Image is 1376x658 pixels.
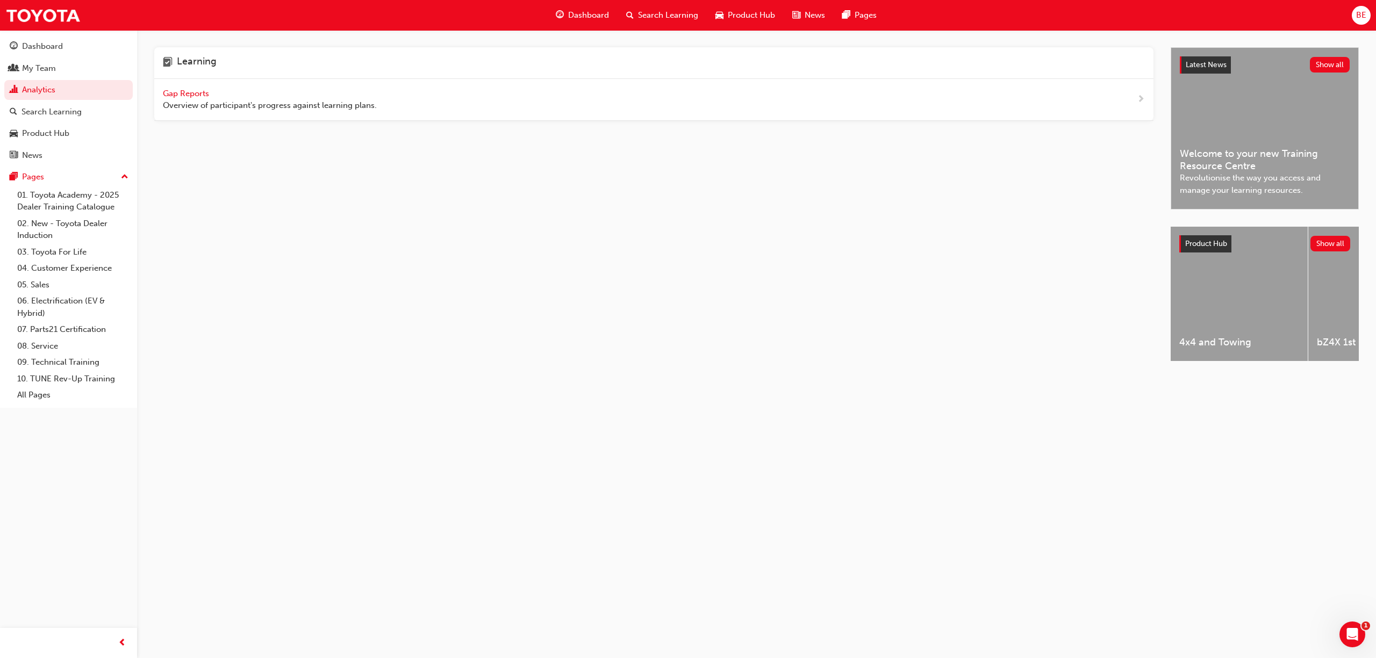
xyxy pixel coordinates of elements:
a: 4x4 and Towing [1171,227,1308,361]
button: Show all [1310,236,1351,251]
a: car-iconProduct Hub [707,4,784,26]
span: up-icon [121,170,128,184]
span: Product Hub [728,9,775,21]
a: 01. Toyota Academy - 2025 Dealer Training Catalogue [13,187,133,215]
a: Latest NewsShow all [1180,56,1350,74]
a: Dashboard [4,37,133,56]
button: BE [1352,6,1371,25]
a: pages-iconPages [834,4,885,26]
span: Search Learning [638,9,698,21]
span: search-icon [626,9,634,22]
span: Welcome to your new Training Resource Centre [1180,148,1350,172]
span: Overview of participant's progress against learning plans. [163,99,377,112]
span: Revolutionise the way you access and manage your learning resources. [1180,172,1350,196]
a: All Pages [13,387,133,403]
button: Pages [4,167,133,187]
a: My Team [4,59,133,78]
span: pages-icon [10,172,18,182]
span: Gap Reports [163,89,211,98]
h4: Learning [177,56,217,70]
a: 05. Sales [13,277,133,293]
a: 03. Toyota For Life [13,244,133,261]
span: search-icon [10,107,17,117]
img: Trak [5,3,81,27]
span: Dashboard [568,9,609,21]
a: 02. New - Toyota Dealer Induction [13,215,133,244]
a: Product Hub [4,124,133,143]
a: 07. Parts21 Certification [13,321,133,338]
a: search-iconSearch Learning [618,4,707,26]
a: 09. Technical Training [13,354,133,371]
span: News [805,9,825,21]
a: Gap Reports Overview of participant's progress against learning plans.next-icon [154,79,1153,121]
span: prev-icon [118,637,126,650]
a: 08. Service [13,338,133,355]
a: 10. TUNE Rev-Up Training [13,371,133,387]
a: Search Learning [4,102,133,122]
span: Product Hub [1185,239,1227,248]
div: Product Hub [22,127,69,140]
span: guage-icon [556,9,564,22]
span: news-icon [10,151,18,161]
span: 1 [1361,621,1370,630]
a: guage-iconDashboard [547,4,618,26]
a: Analytics [4,80,133,100]
span: Pages [855,9,877,21]
div: News [22,149,42,162]
span: learning-icon [163,56,173,70]
button: Show all [1310,57,1350,73]
a: news-iconNews [784,4,834,26]
span: people-icon [10,64,18,74]
span: Latest News [1186,60,1227,69]
span: news-icon [792,9,800,22]
button: DashboardMy TeamAnalyticsSearch LearningProduct HubNews [4,34,133,167]
span: car-icon [715,9,723,22]
span: car-icon [10,129,18,139]
a: Product HubShow all [1179,235,1350,252]
a: 06. Electrification (EV & Hybrid) [13,293,133,321]
div: Dashboard [22,40,63,53]
span: BE [1356,9,1366,21]
a: Latest NewsShow allWelcome to your new Training Resource CentreRevolutionise the way you access a... [1171,47,1359,209]
span: next-icon [1137,93,1145,106]
span: pages-icon [842,9,850,22]
div: My Team [22,62,56,75]
span: guage-icon [10,42,18,52]
a: 04. Customer Experience [13,260,133,277]
div: Pages [22,171,44,183]
span: 4x4 and Towing [1179,336,1299,349]
a: News [4,146,133,165]
iframe: Intercom live chat [1339,621,1365,647]
div: Search Learning [21,106,82,118]
span: chart-icon [10,85,18,95]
